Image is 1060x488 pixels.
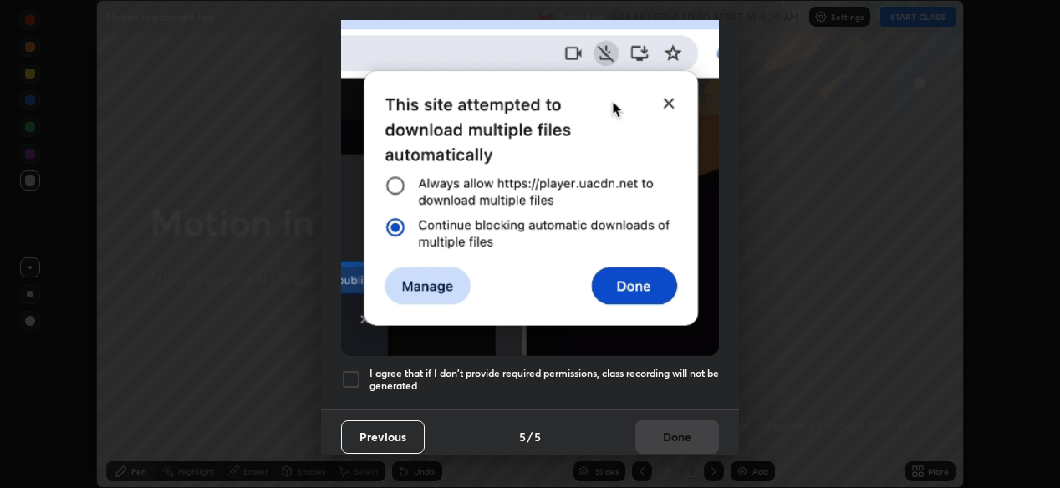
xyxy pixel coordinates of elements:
[341,420,425,454] button: Previous
[519,428,526,445] h4: 5
[369,367,719,393] h5: I agree that if I don't provide required permissions, class recording will not be generated
[527,428,533,445] h4: /
[534,428,541,445] h4: 5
